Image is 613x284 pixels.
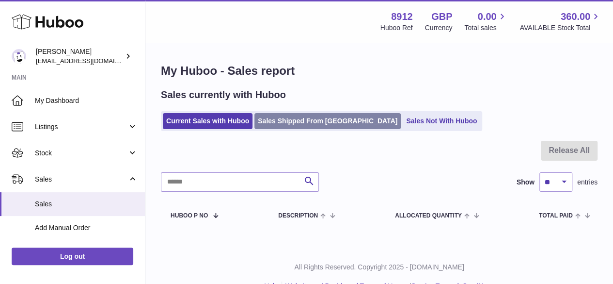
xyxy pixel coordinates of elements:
[519,10,601,33] a: 360.00 AVAILABLE Stock Total
[577,178,597,187] span: entries
[35,223,138,233] span: Add Manual Order
[391,10,413,23] strong: 8912
[464,10,507,33] a: 0.00 Total sales
[431,10,452,23] strong: GBP
[35,200,138,209] span: Sales
[163,113,252,129] a: Current Sales with Huboo
[425,23,453,33] div: Currency
[12,49,26,64] img: internalAdmin-8912@internal.huboo.com
[561,10,590,23] span: 360.00
[153,263,605,272] p: All Rights Reserved. Copyright 2025 - [DOMAIN_NAME]
[171,213,208,219] span: Huboo P no
[161,88,286,101] h2: Sales currently with Huboo
[380,23,413,33] div: Huboo Ref
[36,47,123,66] div: [PERSON_NAME]
[35,175,127,184] span: Sales
[161,63,597,79] h1: My Huboo - Sales report
[517,178,534,187] label: Show
[539,213,573,219] span: Total paid
[519,23,601,33] span: AVAILABLE Stock Total
[395,213,462,219] span: ALLOCATED Quantity
[35,122,127,132] span: Listings
[478,10,497,23] span: 0.00
[35,96,138,105] span: My Dashboard
[254,113,401,129] a: Sales Shipped From [GEOGRAPHIC_DATA]
[35,149,127,158] span: Stock
[403,113,480,129] a: Sales Not With Huboo
[12,248,133,265] a: Log out
[464,23,507,33] span: Total sales
[36,57,142,65] span: [EMAIL_ADDRESS][DOMAIN_NAME]
[278,213,318,219] span: Description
